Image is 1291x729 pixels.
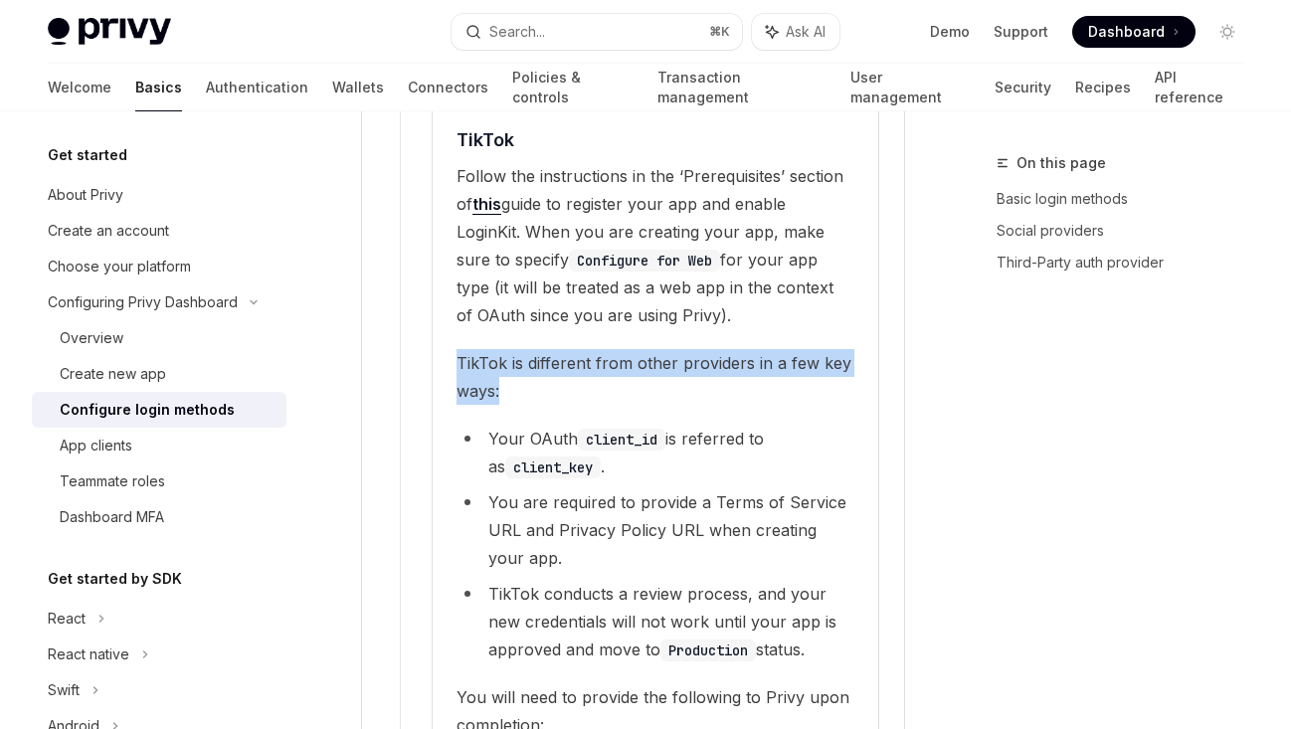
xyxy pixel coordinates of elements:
[452,14,742,50] button: Search...⌘K
[752,14,839,50] button: Ask AI
[32,320,286,356] a: Overview
[457,425,854,480] li: Your OAuth is referred to as .
[457,162,854,329] span: Follow the instructions in the ‘Prerequisites’ section of guide to register your app and enable L...
[1075,64,1131,111] a: Recipes
[1072,16,1196,48] a: Dashboard
[1155,64,1243,111] a: API reference
[48,567,182,591] h5: Get started by SDK
[1016,151,1106,175] span: On this page
[32,428,286,463] a: App clients
[578,429,665,451] code: client_id
[48,607,86,631] div: React
[457,488,854,572] li: You are required to provide a Terms of Service URL and Privacy Policy URL when creating your app.
[457,349,854,405] span: TikTok is different from other providers in a few key ways:
[48,143,127,167] h5: Get started
[32,249,286,284] a: Choose your platform
[32,392,286,428] a: Configure login methods
[997,247,1259,278] a: Third-Party auth provider
[995,64,1051,111] a: Security
[48,18,171,46] img: light logo
[930,22,970,42] a: Demo
[489,20,545,44] div: Search...
[60,505,164,529] div: Dashboard MFA
[60,398,235,422] div: Configure login methods
[457,580,854,663] li: TikTok conducts a review process, and your new credentials will not work until your app is approv...
[512,64,634,111] a: Policies & controls
[1088,22,1165,42] span: Dashboard
[48,64,111,111] a: Welcome
[60,362,166,386] div: Create new app
[457,126,514,153] span: TikTok
[660,639,756,661] code: Production
[657,64,827,111] a: Transaction management
[48,183,123,207] div: About Privy
[48,219,169,243] div: Create an account
[786,22,826,42] span: Ask AI
[206,64,308,111] a: Authentication
[505,456,601,478] code: client_key
[997,183,1259,215] a: Basic login methods
[569,250,720,272] code: Configure for Web
[32,356,286,392] a: Create new app
[32,177,286,213] a: About Privy
[32,463,286,499] a: Teammate roles
[135,64,182,111] a: Basics
[60,469,165,493] div: Teammate roles
[32,499,286,535] a: Dashboard MFA
[408,64,488,111] a: Connectors
[709,24,730,40] span: ⌘ K
[997,215,1259,247] a: Social providers
[48,678,80,702] div: Swift
[1211,16,1243,48] button: Toggle dark mode
[850,64,971,111] a: User management
[48,255,191,278] div: Choose your platform
[60,326,123,350] div: Overview
[48,290,238,314] div: Configuring Privy Dashboard
[472,194,501,215] a: this
[994,22,1048,42] a: Support
[60,434,132,457] div: App clients
[32,213,286,249] a: Create an account
[48,642,129,666] div: React native
[332,64,384,111] a: Wallets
